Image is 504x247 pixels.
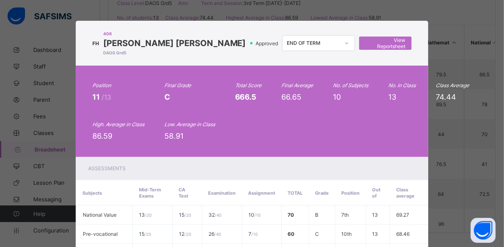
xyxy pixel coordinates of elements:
div: END OF TERM [287,40,340,46]
span: Pre-vocational [83,231,118,237]
span: 58.91 [164,132,184,140]
span: 60 [288,231,295,237]
span: / 10 [254,213,261,218]
span: / 20 [144,232,151,237]
span: 13 [139,212,151,218]
span: /13 [102,93,111,101]
span: C [164,93,170,101]
i: No. in Class [389,82,416,88]
span: 7th [342,212,349,218]
span: Out of [372,187,380,199]
span: 12 [179,231,191,237]
span: 13 [389,93,397,101]
span: 13 [372,231,378,237]
span: Assignment [248,190,275,196]
i: Final Grade [164,82,191,88]
span: Examination [208,190,236,196]
span: 10th [342,231,352,237]
span: / 20 [184,232,191,237]
i: Total Score [235,82,262,88]
span: 68.46 [396,231,410,237]
i: Position [92,82,111,88]
span: [PERSON_NAME] [PERSON_NAME] [103,38,246,48]
span: Approved [255,40,281,46]
span: DAOS Grd5 [103,50,246,55]
span: CA Test [179,187,189,199]
span: / 20 [184,213,191,218]
span: 666.5 [235,93,257,101]
span: Grade [315,190,329,196]
span: FH [92,40,99,46]
span: 13 [372,212,378,218]
span: Position [341,190,360,196]
span: 15 [139,231,151,237]
span: 74.44 [436,93,457,101]
span: / 10 [251,232,258,237]
span: / 40 [215,213,221,218]
span: Assessments [88,165,126,171]
i: Final Average [282,82,313,88]
span: 69.27 [396,212,409,218]
span: 32 [209,212,221,218]
span: 10 [333,93,341,101]
span: Subjects [82,190,102,196]
button: Open asap [471,218,496,243]
span: 70 [288,212,294,218]
i: Low. Average in Class [164,121,215,127]
span: 26 [209,231,221,237]
i: Class Average [436,82,469,88]
span: Total [288,190,303,196]
span: / 40 [214,232,221,237]
i: No. of Subjects [333,82,369,88]
span: B [315,212,319,218]
span: 86.59 [92,132,112,140]
span: View Reportsheet [365,37,405,49]
span: National Value [83,212,117,218]
span: 408 [103,31,246,36]
span: 15 [179,212,191,218]
i: High. Average in Class [92,121,144,127]
span: 11 [92,93,102,101]
span: Mid-Term Exams [139,187,161,199]
span: 10 [248,212,261,218]
span: Class average [396,187,415,199]
span: / 20 [145,213,151,218]
span: C [315,231,319,237]
span: 7 [248,231,258,237]
span: 66.65 [282,93,302,101]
